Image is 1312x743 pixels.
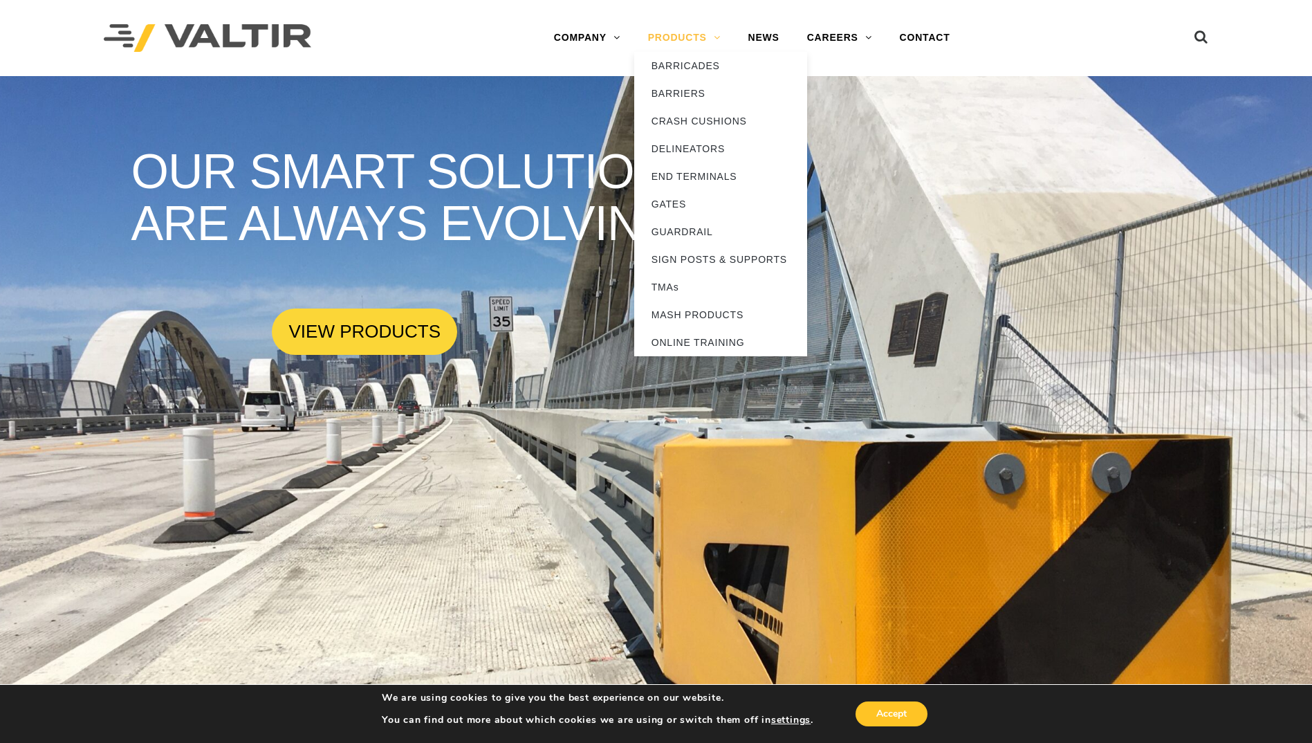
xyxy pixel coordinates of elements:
[540,24,634,52] a: COMPANY
[382,692,813,704] p: We are using cookies to give you the best experience on our website.
[793,24,886,52] a: CAREERS
[634,52,807,80] a: BARRICADES
[634,135,807,163] a: DELINEATORS
[104,24,311,53] img: Valtir
[634,80,807,107] a: BARRIERS
[382,714,813,726] p: You can find out more about which cookies we are using or switch them off in .
[634,246,807,273] a: SIGN POSTS & SUPPORTS
[634,190,807,218] a: GATES
[634,301,807,329] a: MASH PRODUCTS
[634,24,734,52] a: PRODUCTS
[131,146,757,251] rs-layer: OUR SMART SOLUTIONS ARE ALWAYS EVOLVING.
[634,218,807,246] a: GUARDRAIL
[634,163,807,190] a: END TERMINALS
[634,107,807,135] a: CRASH CUSHIONS
[734,24,793,52] a: NEWS
[856,701,927,726] button: Accept
[272,309,457,355] a: VIEW PRODUCTS
[634,273,807,301] a: TMAs
[771,714,811,726] button: settings
[634,329,807,356] a: ONLINE TRAINING
[886,24,964,52] a: CONTACT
